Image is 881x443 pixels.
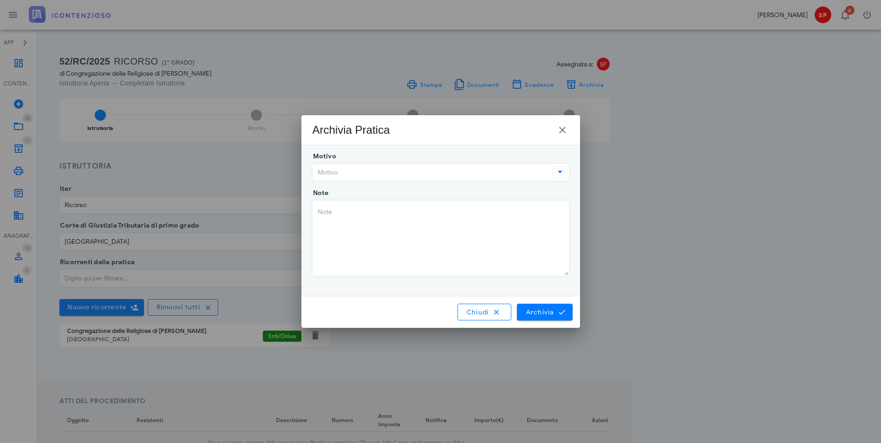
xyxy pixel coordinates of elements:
[517,304,572,320] button: Archivia
[457,304,512,320] button: Chiudi
[525,308,564,316] span: Archivia
[313,123,390,137] div: Archivia Pratica
[310,189,329,198] label: Note
[310,152,336,161] label: Motivo
[466,308,503,316] span: Chiudi
[313,164,550,180] input: Motivo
